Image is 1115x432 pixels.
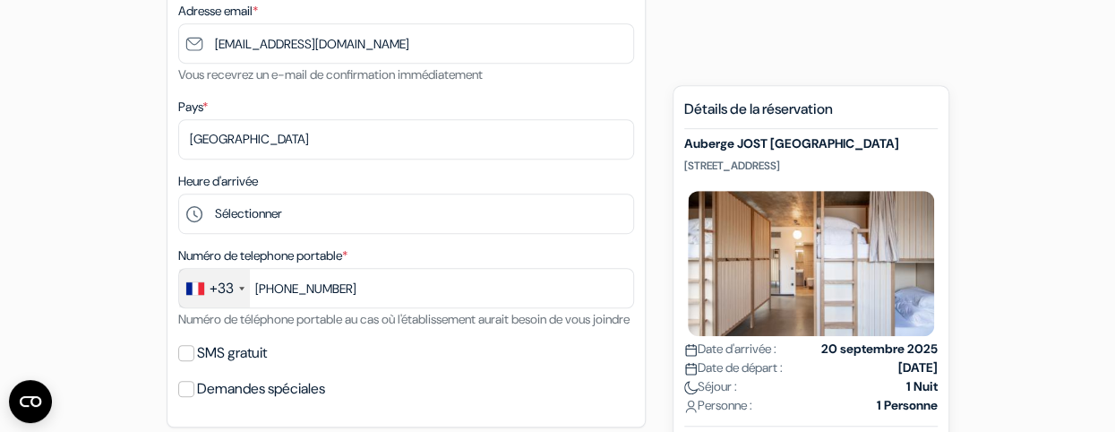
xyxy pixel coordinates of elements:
[197,341,267,366] label: SMS gratuit
[821,340,938,359] strong: 20 septembre 2025
[9,380,52,423] button: Ouvrir le widget CMP
[684,100,938,129] h5: Détails de la réservation
[684,396,752,415] span: Personne :
[906,377,938,396] strong: 1 Nuit
[684,362,698,376] img: calendar.svg
[684,136,938,151] h5: Auberge JOST [GEOGRAPHIC_DATA]
[898,359,938,377] strong: [DATE]
[178,98,208,117] label: Pays
[877,396,938,415] strong: 1 Personne
[684,377,737,396] span: Séjour :
[178,268,634,308] input: 6 12 34 56 78
[684,400,698,413] img: user_icon.svg
[684,359,783,377] span: Date de départ :
[179,269,250,307] div: France: +33
[684,381,698,394] img: moon.svg
[684,159,938,173] p: [STREET_ADDRESS]
[178,172,258,191] label: Heure d'arrivée
[684,340,776,359] span: Date d'arrivée :
[178,23,634,64] input: Entrer adresse e-mail
[178,311,630,327] small: Numéro de téléphone portable au cas où l'établissement aurait besoin de vous joindre
[178,66,483,82] small: Vous recevrez un e-mail de confirmation immédiatement
[684,343,698,357] img: calendar.svg
[178,2,258,21] label: Adresse email
[178,246,347,265] label: Numéro de telephone portable
[210,278,234,299] div: +33
[197,376,325,402] label: Demandes spéciales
